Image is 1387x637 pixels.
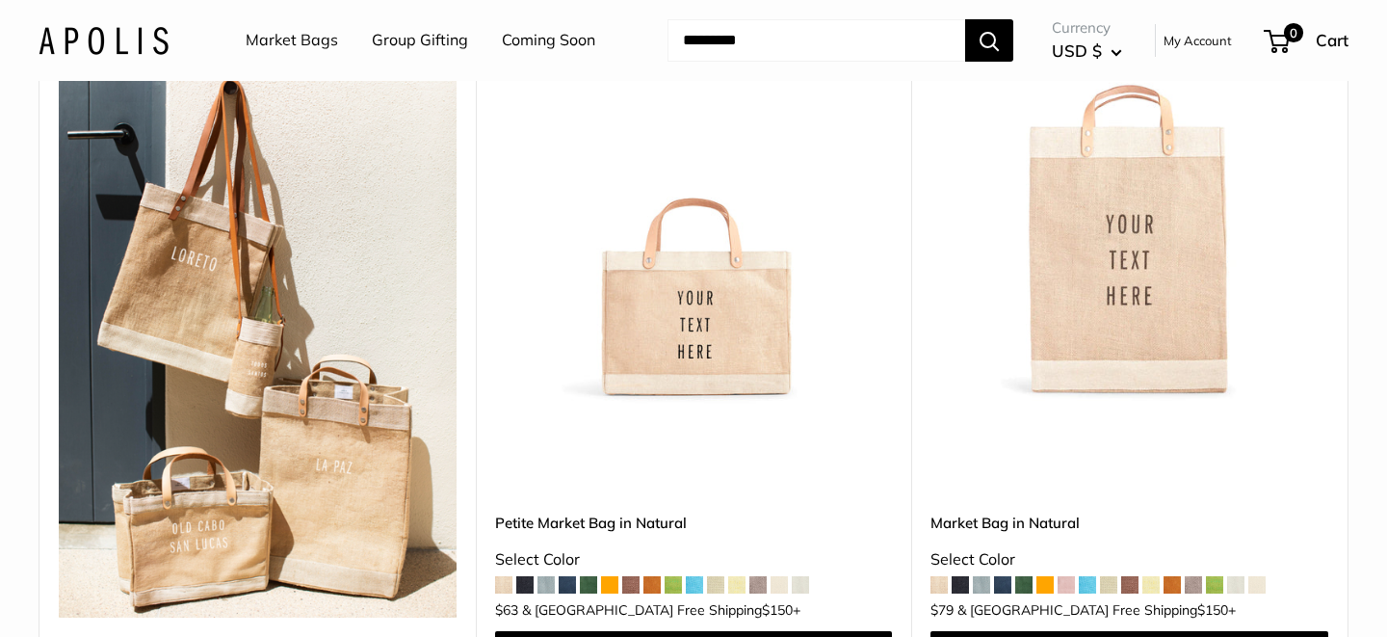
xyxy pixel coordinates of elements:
[495,601,518,619] span: $63
[1316,30,1348,50] span: Cart
[522,603,800,617] span: & [GEOGRAPHIC_DATA] Free Shipping +
[930,545,1328,574] div: Select Color
[59,6,457,618] img: Our summer collection was captured in Todos Santos, where time slows down and color pops.
[372,26,468,55] a: Group Gifting
[1284,23,1303,42] span: 0
[39,26,169,54] img: Apolis
[762,601,793,619] span: $150
[930,512,1328,534] a: Market Bag in Natural
[495,6,893,404] a: Petite Market Bag in Naturaldescription_Effortless style that elevates every moment
[495,512,893,534] a: Petite Market Bag in Natural
[495,545,893,574] div: Select Color
[965,19,1013,62] button: Search
[1052,40,1102,61] span: USD $
[1266,25,1348,56] a: 0 Cart
[957,603,1236,617] span: & [GEOGRAPHIC_DATA] Free Shipping +
[930,601,954,619] span: $79
[495,6,893,404] img: Petite Market Bag in Natural
[930,6,1328,404] a: Market Bag in NaturalMarket Bag in Natural
[1197,601,1228,619] span: $150
[667,19,965,62] input: Search...
[502,26,595,55] a: Coming Soon
[930,6,1328,404] img: Market Bag in Natural
[1164,29,1232,52] a: My Account
[1052,36,1122,66] button: USD $
[246,26,338,55] a: Market Bags
[1052,14,1122,41] span: Currency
